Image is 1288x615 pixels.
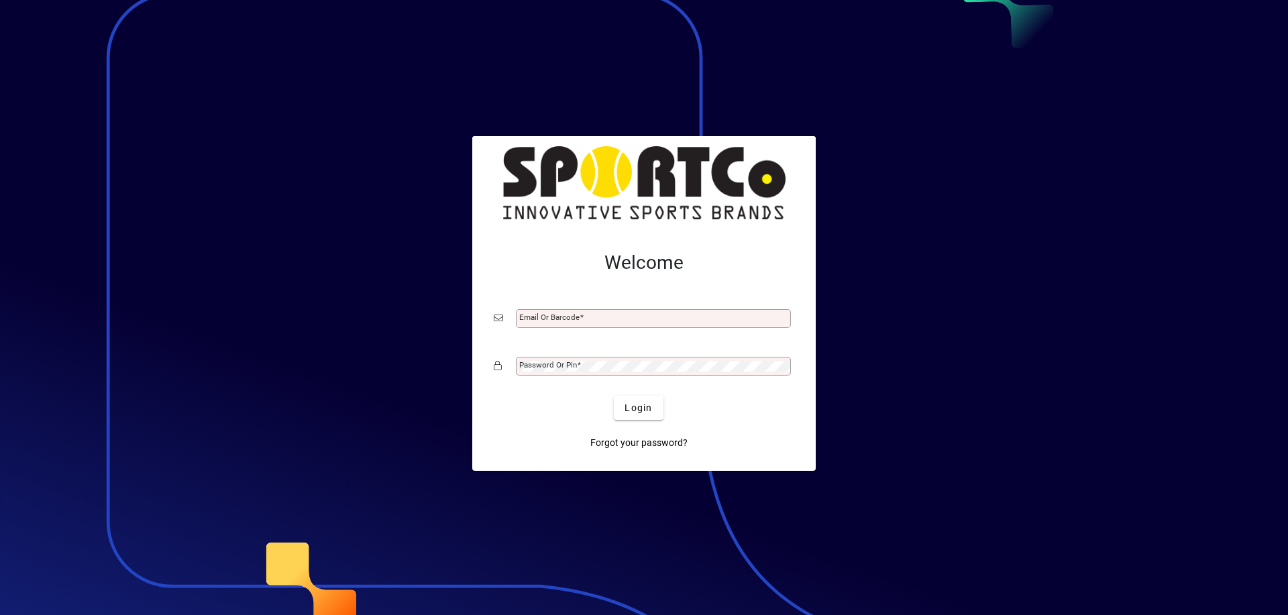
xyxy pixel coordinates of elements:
[519,360,577,370] mat-label: Password or Pin
[614,396,663,420] button: Login
[494,251,794,274] h2: Welcome
[590,436,688,450] span: Forgot your password?
[519,313,580,322] mat-label: Email or Barcode
[625,401,652,415] span: Login
[585,431,693,455] a: Forgot your password?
